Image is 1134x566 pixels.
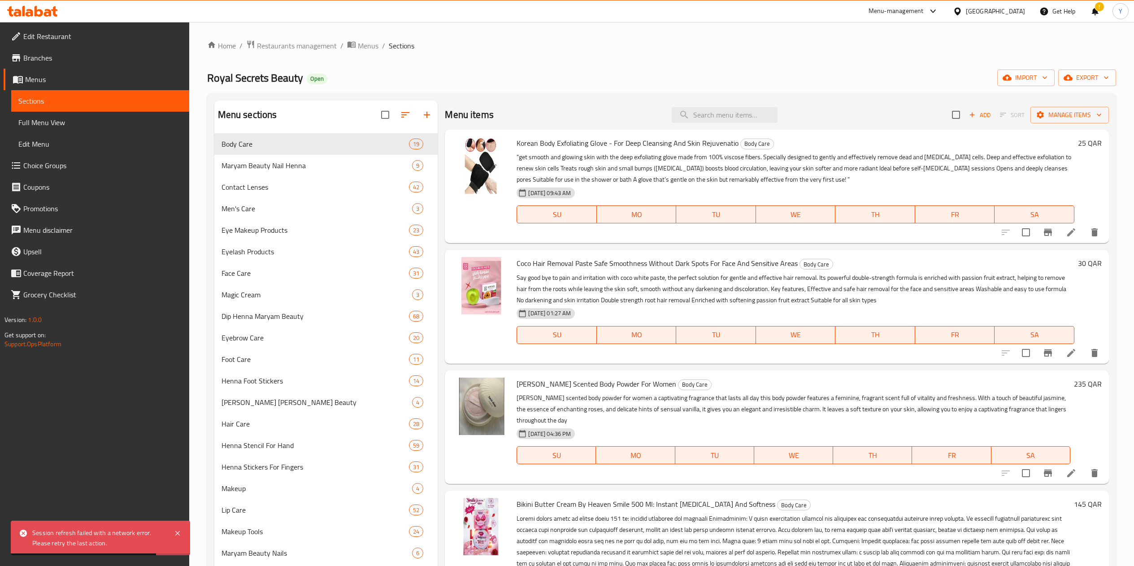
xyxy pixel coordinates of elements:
[222,311,409,322] span: Dip Henna Maryam Beauty
[214,262,438,284] div: Face Care31
[214,305,438,327] div: Dip Henna Maryam Beauty68
[222,246,409,257] span: Eyelash Products
[1030,107,1109,123] button: Manage items
[307,75,327,83] span: Open
[4,338,61,350] a: Support.OpsPlatform
[376,105,395,124] span: Select all sections
[596,446,675,464] button: MO
[214,133,438,155] div: Body Care19
[23,160,182,171] span: Choice Groups
[1017,223,1035,242] span: Select to update
[409,526,423,537] div: items
[214,499,438,521] div: Lip Care52
[18,96,182,106] span: Sections
[1066,227,1077,238] a: Edit menu item
[968,110,992,120] span: Add
[413,161,423,170] span: 9
[678,379,712,390] div: Body Care
[517,497,775,511] span: Bikini Butter Cream By Heaven Smile 500 Ml: Instant [MEDICAL_DATA] And Softness
[214,542,438,564] div: Maryam Beauty Nails6
[754,446,833,464] button: WE
[409,375,423,386] div: items
[1078,257,1102,270] h6: 30 QAR
[1074,378,1102,390] h6: 235 QAR
[409,182,423,192] div: items
[409,441,423,450] span: 59
[835,326,915,344] button: TH
[222,526,409,537] div: Makeup Tools
[409,226,423,235] span: 23
[222,203,413,214] div: Men's Care
[347,40,378,52] a: Menus
[1058,70,1116,86] button: export
[395,104,416,126] span: Sort sections
[600,208,673,221] span: MO
[525,189,574,197] span: [DATE] 09:43 AM
[409,268,423,279] div: items
[207,40,236,51] a: Home
[4,155,189,176] a: Choice Groups
[760,328,832,341] span: WE
[23,31,182,42] span: Edit Restaurant
[222,332,409,343] span: Eyebrow Care
[452,378,509,435] img: Frank Oliver Scented Body Powder For Women
[837,449,908,462] span: TH
[409,269,423,278] span: 31
[413,205,423,213] span: 3
[919,208,991,221] span: FR
[1074,498,1102,510] h6: 145 QAR
[4,26,189,47] a: Edit Restaurant
[214,456,438,478] div: Henna Stickers For Fingers31
[18,139,182,149] span: Edit Menu
[222,375,409,386] div: Henna Foot Stickers
[11,90,189,112] a: Sections
[382,40,385,51] li: /
[965,108,994,122] button: Add
[4,47,189,69] a: Branches
[409,183,423,192] span: 42
[222,182,409,192] span: Contact Lenses
[409,139,423,149] div: items
[25,74,182,85] span: Menus
[214,521,438,542] div: Makeup Tools24
[1084,222,1105,243] button: delete
[214,284,438,305] div: Magic Cream3
[409,140,423,148] span: 19
[32,528,165,548] div: Session refresh failed with a network error. Please retry the last action.
[409,354,423,365] div: items
[222,440,409,451] div: Henna Stencil For Hand
[222,505,409,515] span: Lip Care
[758,449,830,462] span: WE
[214,155,438,176] div: Maryam Beauty Nail Henna9
[600,449,671,462] span: MO
[412,397,423,408] div: items
[676,326,756,344] button: TU
[525,430,574,438] span: [DATE] 04:36 PM
[413,484,423,493] span: 4
[1078,137,1102,149] h6: 25 QAR
[409,248,423,256] span: 43
[222,160,413,171] span: Maryam Beauty Nail Henna
[214,219,438,241] div: Eye Makeup Products23
[777,500,811,510] div: Body Care
[409,527,423,536] span: 24
[307,74,327,84] div: Open
[517,257,798,270] span: Coco Hair Removal Paste Safe Smoothness Without Dark Spots For Face And Sensitive Areas
[452,498,509,555] img: Bikini Butter Cream By Heaven Smile 500 Ml: Instant Whitening And Softness
[839,328,912,341] span: TH
[214,413,438,435] div: Hair Care28
[4,262,189,284] a: Coverage Report
[246,40,337,52] a: Restaurants management
[756,326,836,344] button: WE
[912,446,991,464] button: FR
[517,136,739,150] span: Korean Body Exfoliating Glove - For Deep Cleansing And Skin Rejuvenatio
[412,160,423,171] div: items
[1084,462,1105,484] button: delete
[998,208,1071,221] span: SA
[1004,72,1047,83] span: import
[4,219,189,241] a: Menu disclaimer
[409,506,423,514] span: 52
[800,259,833,270] span: Body Care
